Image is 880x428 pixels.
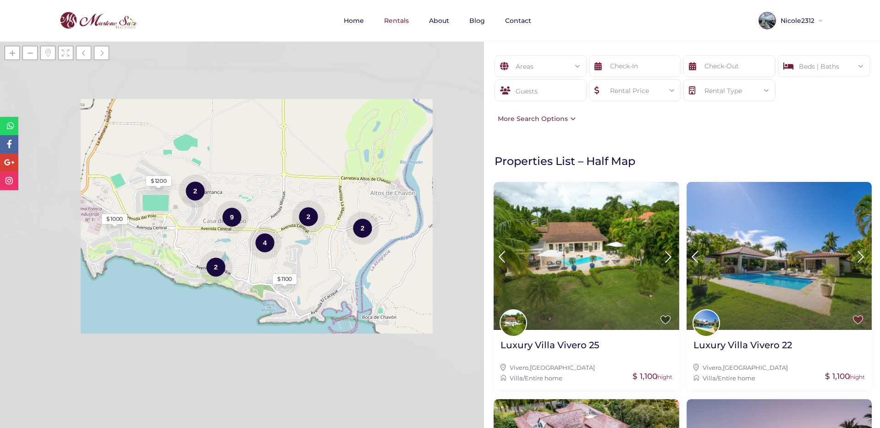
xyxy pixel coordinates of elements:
img: Luxury Villa Vivero 25 [494,182,679,330]
img: Luxury Villa Vivero 22 [687,182,872,330]
div: Rental Type [691,80,768,102]
a: [GEOGRAPHIC_DATA] [723,364,788,371]
div: , [693,362,865,373]
img: logo [57,10,139,32]
div: , [500,362,672,373]
a: Entire home [718,374,755,382]
a: Vivero [703,364,721,371]
div: Rental Price [596,80,674,102]
a: Villa [510,374,523,382]
div: $ 1000 [106,215,123,223]
h2: Luxury Villa Vivero 25 [500,339,599,351]
div: Loading Maps [173,119,311,167]
div: 9 [215,200,248,234]
h1: Properties List – Half Map [495,154,875,168]
a: [GEOGRAPHIC_DATA] [530,364,595,371]
a: Luxury Villa Vivero 22 [693,339,792,358]
input: Check-Out [683,55,775,77]
div: 2 [292,199,325,234]
div: Areas [502,55,579,77]
div: $ 1100 [277,275,292,283]
div: Guests [495,79,587,101]
div: Beds | Baths [785,55,863,77]
a: Luxury Villa Vivero 25 [500,339,599,358]
h2: Luxury Villa Vivero 22 [693,339,792,351]
a: Villa [703,374,716,382]
div: More Search Options [493,114,576,124]
a: Vivero [510,364,528,371]
div: / [500,373,672,383]
div: 4 [248,225,281,260]
span: Nicole2312 [776,17,817,24]
input: Check-In [589,55,681,77]
div: / [693,373,865,383]
div: 2 [199,250,232,284]
a: Entire home [525,374,562,382]
div: $ 1200 [151,177,167,185]
div: 2 [346,211,379,245]
div: 2 [179,174,212,208]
